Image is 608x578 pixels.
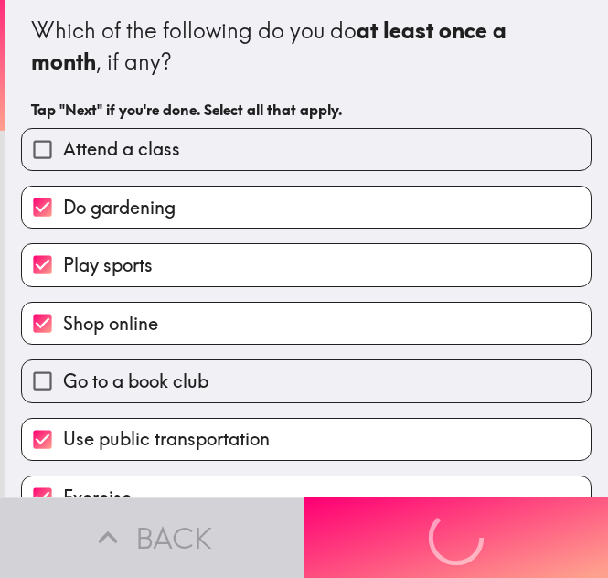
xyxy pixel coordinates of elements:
[22,187,591,228] button: Do gardening
[22,419,591,460] button: Use public transportation
[31,100,581,120] h6: Tap "Next" if you're done. Select all that apply.
[63,252,153,278] span: Play sports
[63,311,158,337] span: Shop online
[22,244,591,285] button: Play sports
[31,16,581,77] div: Which of the following do you do , if any?
[22,303,591,344] button: Shop online
[22,476,591,518] button: Exercise
[31,16,512,75] b: at least once a month
[63,195,176,220] span: Do gardening
[63,369,208,394] span: Go to a book club
[63,485,132,510] span: Exercise
[63,136,180,162] span: Attend a class
[63,426,270,452] span: Use public transportation
[22,360,591,401] button: Go to a book club
[22,129,591,170] button: Attend a class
